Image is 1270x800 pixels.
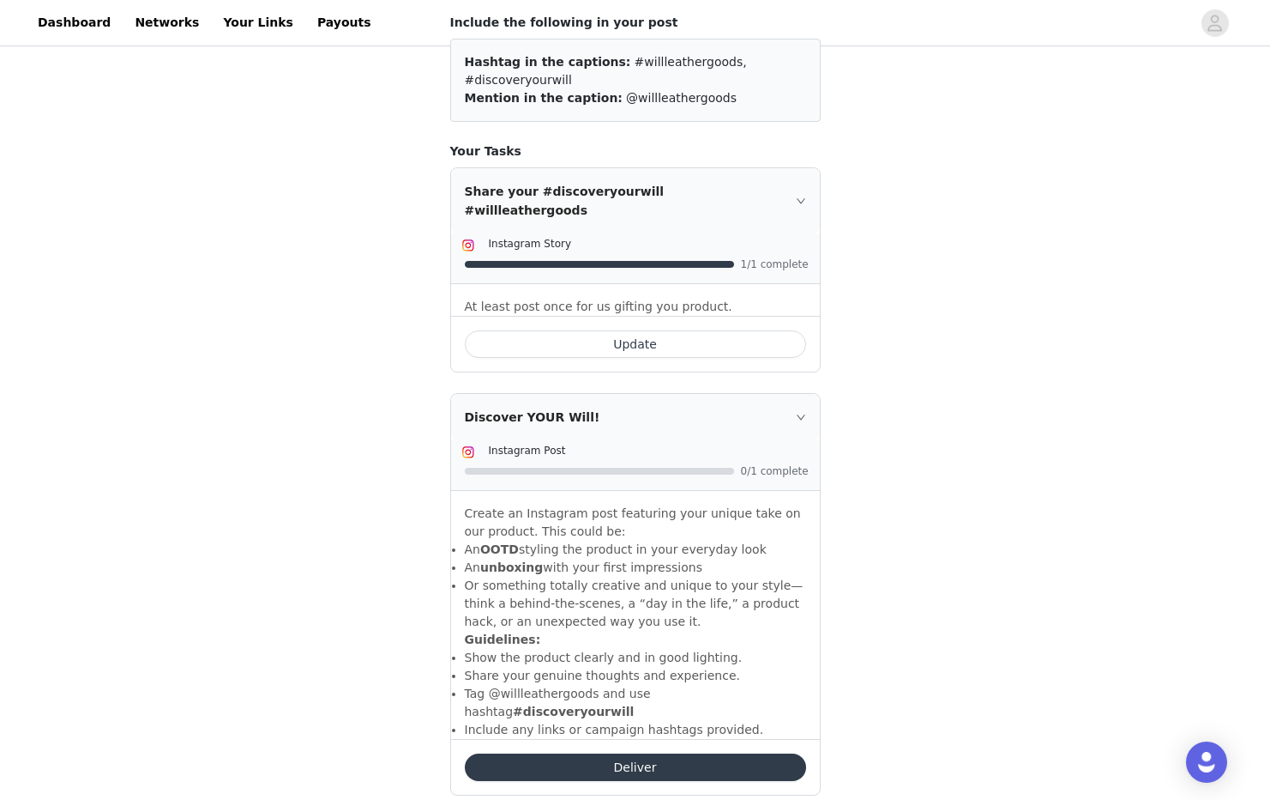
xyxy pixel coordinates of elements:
[1207,9,1223,37] div: avatar
[465,541,806,559] p: An styling the product in your everyday look
[213,3,304,42] a: Your Links
[461,445,475,459] img: Instagram Icon
[451,394,820,440] div: icon: rightDiscover YOUR Will!
[27,3,121,42] a: Dashboard
[513,705,634,718] strong: #discoveryourwill
[489,238,572,250] span: Instagram Story
[465,667,806,685] p: Share your genuine thoughts and experience.
[450,14,821,32] h4: Include the following in your post
[796,196,806,206] i: icon: right
[465,649,806,667] p: Show the product clearly and in good lighting.
[489,445,566,457] span: Instagram Post
[450,142,821,161] h4: Your Tasks
[465,91,623,105] span: Mention in the caption:
[796,412,806,422] i: icon: right
[124,3,209,42] a: Networks
[461,239,475,252] img: Instagram Icon
[741,259,810,270] span: 1/1 complete
[465,559,806,577] p: An with your first impressions
[465,633,541,646] strong: Guidelines:
[465,577,806,631] p: Or something totally creative and unique to your style—think a behind-the-scenes, a “day in the l...
[741,466,810,476] span: 0/1 complete
[465,55,631,69] span: Hashtag in the captions:
[451,168,820,233] div: icon: rightShare your #discoveryourwill #willleathergoods
[1186,742,1227,783] div: Open Intercom Messenger
[465,685,806,721] p: Tag @willleathergoods and use hashtag
[465,330,806,358] button: Update
[465,754,806,781] button: Deliver
[465,298,806,316] p: At least post once for us gifting you product.
[465,721,806,739] p: Include any links or campaign hashtags provided.
[480,542,519,556] strong: OOTD
[626,91,737,105] span: @willleathergoods
[480,561,543,574] strong: unboxing
[307,3,382,42] a: Payouts
[465,505,806,541] p: Create an Instagram post featuring your unique take on our product. This could be:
